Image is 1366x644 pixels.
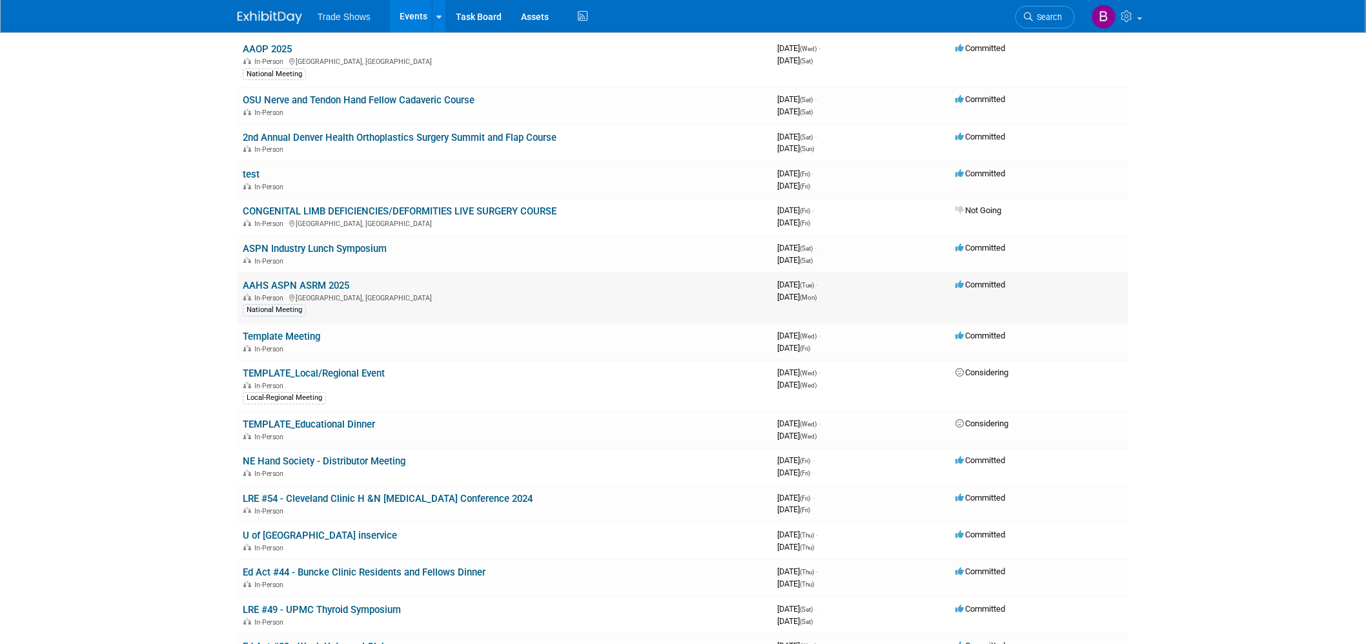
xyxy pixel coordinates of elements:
span: - [812,455,814,465]
span: - [819,368,821,377]
span: [DATE] [777,181,810,191]
span: Committed [955,604,1005,614]
span: In-Person [254,581,287,589]
span: In-Person [254,507,287,515]
span: (Sat) [800,109,813,116]
span: [DATE] [777,94,817,104]
span: In-Person [254,470,287,478]
span: [DATE] [777,542,814,552]
span: Committed [955,280,1005,289]
span: (Fri) [800,457,810,464]
a: LRE #49 - UPMC Thyroid Symposium [243,604,401,616]
a: LRE #54 - Cleveland Clinic H &N [MEDICAL_DATA] Conference 2024 [243,493,533,504]
span: (Tue) [800,282,814,289]
a: U of [GEOGRAPHIC_DATA] inservice [243,530,397,541]
span: [DATE] [777,493,814,503]
span: - [816,530,818,539]
div: [GEOGRAPHIC_DATA], [GEOGRAPHIC_DATA] [243,56,767,66]
span: (Wed) [800,421,817,428]
span: In-Person [254,257,287,265]
img: In-Person Event [243,433,251,439]
a: 2nd Annual Denver Health Orthoplastics Surgery Summit and Flap Course [243,132,556,143]
span: [DATE] [777,280,818,289]
span: [DATE] [777,132,817,141]
a: Search [1015,6,1075,28]
span: - [812,493,814,503]
span: In-Person [254,345,287,353]
img: In-Person Event [243,581,251,587]
span: [DATE] [777,205,814,215]
span: (Fri) [800,183,810,190]
span: - [819,43,821,53]
span: [DATE] [777,431,817,441]
span: (Fri) [800,470,810,477]
span: [DATE] [777,566,818,576]
span: (Sat) [800,245,813,252]
span: (Wed) [800,333,817,340]
a: ASPN Industry Lunch Symposium [243,243,387,254]
span: In-Person [254,145,287,154]
span: Considering [955,368,1008,377]
span: (Mon) [800,294,817,301]
span: In-Person [254,618,287,627]
span: In-Person [254,220,287,228]
span: [DATE] [777,368,821,377]
span: Committed [955,243,1005,253]
div: National Meeting [243,304,306,316]
span: Not Going [955,205,1001,215]
span: (Sat) [800,96,813,103]
span: (Fri) [800,345,810,352]
span: [DATE] [777,579,814,588]
a: NE Hand Society - Distributor Meeting [243,455,405,467]
span: In-Person [254,57,287,66]
span: - [815,132,817,141]
a: AAOP 2025 [243,43,292,55]
img: In-Person Event [243,145,251,152]
img: In-Person Event [243,382,251,388]
span: [DATE] [777,169,814,178]
img: In-Person Event [243,618,251,625]
span: [DATE] [777,218,810,227]
img: In-Person Event [243,544,251,550]
span: Considering [955,419,1008,428]
img: In-Person Event [243,470,251,476]
span: [DATE] [777,468,810,477]
span: Committed [955,455,1005,465]
span: In-Person [254,382,287,390]
span: (Fri) [800,220,810,227]
a: CONGENITAL LIMB DEFICIENCIES/DEFORMITIES LIVE SURGERY COURSE [243,205,556,217]
span: (Fri) [800,506,810,514]
span: In-Person [254,109,287,117]
span: Committed [955,331,1005,340]
div: [GEOGRAPHIC_DATA], [GEOGRAPHIC_DATA] [243,292,767,302]
span: [DATE] [777,292,817,302]
img: In-Person Event [243,507,251,514]
img: Becca Rensi [1092,5,1116,29]
span: (Sat) [800,618,813,625]
span: In-Person [254,433,287,441]
span: In-Person [254,183,287,191]
span: (Wed) [800,369,817,377]
img: In-Person Event [243,183,251,189]
span: - [819,331,821,340]
span: Committed [955,132,1005,141]
span: Committed [955,566,1005,576]
img: In-Person Event [243,109,251,115]
span: [DATE] [777,331,821,340]
span: - [815,243,817,253]
span: (Wed) [800,45,817,52]
span: [DATE] [777,56,813,65]
span: (Sat) [800,606,813,613]
span: (Thu) [800,544,814,551]
span: (Sat) [800,257,813,264]
a: Template Meeting [243,331,320,342]
span: [DATE] [777,343,810,353]
span: (Thu) [800,581,814,588]
span: Committed [955,493,1005,503]
span: [DATE] [777,604,817,614]
span: - [812,205,814,215]
span: Trade Shows [318,12,371,22]
span: In-Person [254,294,287,302]
span: In-Person [254,544,287,552]
span: [DATE] [777,455,814,465]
